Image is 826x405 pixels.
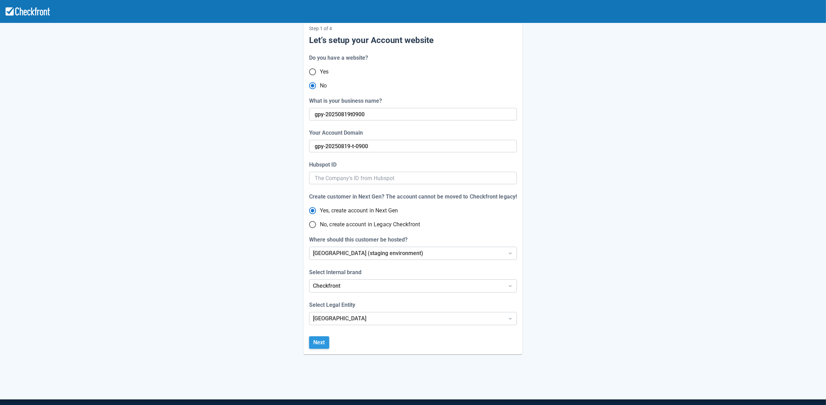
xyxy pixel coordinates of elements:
div: Do you have a website? [309,54,368,62]
span: No, create account in Legacy Checkfront [320,220,420,229]
span: Dropdown icon [507,315,514,322]
div: [GEOGRAPHIC_DATA] [313,314,501,323]
label: Where should this customer be hosted? [309,236,410,244]
input: The Company's ID from Hubspot [315,172,511,184]
div: Create customer in Next Gen? The account cannot be moved to Checkfront legacy! [309,193,517,201]
label: Select Legal Entity [309,301,358,309]
span: Dropdown icon [507,282,514,289]
span: Yes [320,68,329,76]
span: Dropdown icon [507,250,514,257]
div: Checkfront [313,282,501,290]
input: This will be your Account domain [315,108,510,120]
label: Your Account Domain [309,129,366,137]
h5: Let’s setup your Account website [309,35,517,45]
label: What is your business name? [309,97,385,105]
label: Hubspot ID [309,161,339,169]
span: Yes, create account in Next Gen [320,206,398,215]
iframe: Chat Widget [726,330,826,405]
div: [GEOGRAPHIC_DATA] (staging environment) [313,249,501,258]
button: Next [309,336,329,349]
label: Select Internal brand [309,268,364,277]
span: No [320,82,327,90]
